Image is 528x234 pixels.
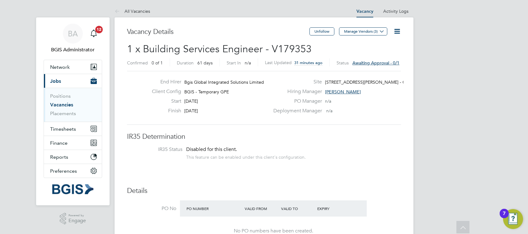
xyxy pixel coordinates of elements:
[152,60,163,66] span: 0 of 1
[95,26,103,33] span: 12
[147,108,181,114] label: Finish
[50,78,61,84] span: Jobs
[44,46,102,54] span: BGIS Administrator
[50,102,73,108] a: Vacancies
[294,60,323,65] span: 31 minutes ago
[50,168,77,174] span: Preferences
[186,153,306,160] div: This feature can be enabled under this client's configuration.
[44,150,102,164] button: Reports
[68,213,86,218] span: Powered by
[50,110,76,116] a: Placements
[44,164,102,178] button: Preferences
[50,126,76,132] span: Timesheets
[127,132,401,141] h3: IR35 Determination
[147,98,181,105] label: Start
[503,209,523,229] button: Open Resource Center, 7 new notifications
[44,88,102,122] div: Jobs
[127,43,312,55] span: 1 x Building Services Engineer - V179353
[44,60,102,74] button: Network
[337,60,349,66] label: Status
[36,17,110,205] nav: Main navigation
[127,186,401,195] h3: Details
[127,27,309,36] h3: Vacancy Details
[44,24,102,54] a: BABGIS Administrator
[133,146,182,153] label: IR35 Status
[503,213,506,222] div: 7
[185,203,243,214] div: PO Number
[50,64,70,70] span: Network
[60,213,86,225] a: Powered byEngage
[245,60,251,66] span: n/a
[52,184,93,194] img: bgis-logo-retina.png
[280,203,316,214] div: Valid To
[309,27,334,35] button: Unfollow
[270,108,322,114] label: Deployment Manager
[186,146,237,152] span: Disabled for this client.
[147,79,181,85] label: End Hirer
[68,30,78,38] span: BA
[50,93,71,99] a: Positions
[197,60,213,66] span: 61 days
[356,9,373,14] a: Vacancy
[184,108,198,114] span: [DATE]
[127,205,176,212] label: PO No
[44,184,102,194] a: Go to home page
[316,203,352,214] div: Expiry
[177,60,194,66] label: Duration
[265,60,292,65] label: Last Updated
[352,60,399,66] span: Awaiting approval - 0/1
[270,88,322,95] label: Hiring Manager
[325,79,411,85] span: [STREET_ADDRESS][PERSON_NAME] - GPE
[227,60,241,66] label: Start In
[184,79,264,85] span: Bgis Global Integrated Solutions Limited
[270,98,322,105] label: PO Manager
[325,89,361,95] span: [PERSON_NAME]
[326,108,332,114] span: n/a
[270,79,322,85] label: Site
[383,8,408,14] a: Activity Logs
[44,136,102,150] button: Finance
[147,88,181,95] label: Client Config
[115,8,150,14] a: All Vacancies
[50,140,68,146] span: Finance
[68,218,86,223] span: Engage
[87,24,100,44] a: 12
[127,60,148,66] label: Confirmed
[44,122,102,136] button: Timesheets
[44,74,102,88] button: Jobs
[243,203,280,214] div: Valid From
[184,98,198,104] span: [DATE]
[184,89,229,95] span: BGIS - Temporary GPE
[50,154,68,160] span: Reports
[325,98,331,104] span: n/a
[339,27,387,35] button: Manage Vendors (3)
